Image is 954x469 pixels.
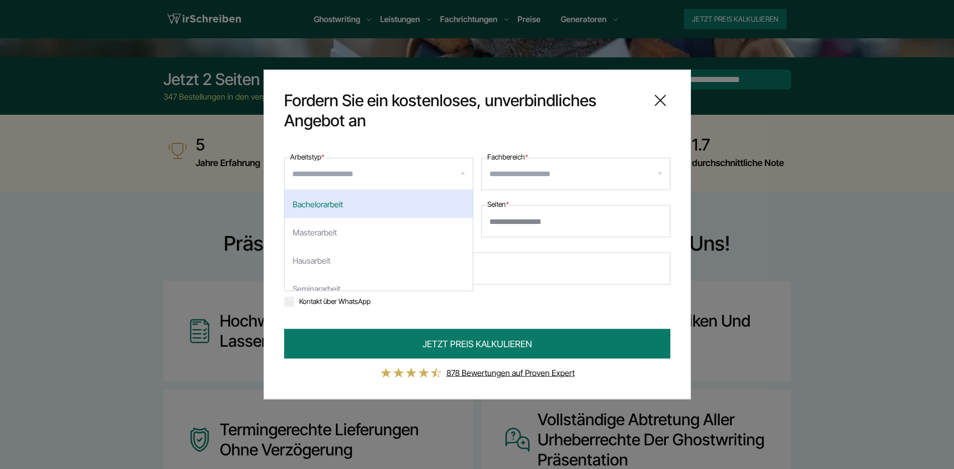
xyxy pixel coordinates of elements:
[285,218,473,247] div: Masterarbeit
[285,190,473,218] div: Bachelorarbeit
[487,198,509,210] label: Seiten
[285,275,473,303] div: Seminararbeit
[422,337,532,351] span: JETZT PREIS KALKULIEREN
[285,247,473,275] div: Hausarbeit
[447,368,575,378] a: 878 Bewertungen auf Proven Expert
[284,297,371,305] label: Kontakt über WhatsApp
[290,151,324,163] label: Arbeitstyp
[487,151,528,163] label: Fachbereich
[284,91,642,131] span: Fordern Sie ein kostenloses, unverbindliches Angebot an
[284,329,670,359] button: JETZT PREIS KALKULIEREN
